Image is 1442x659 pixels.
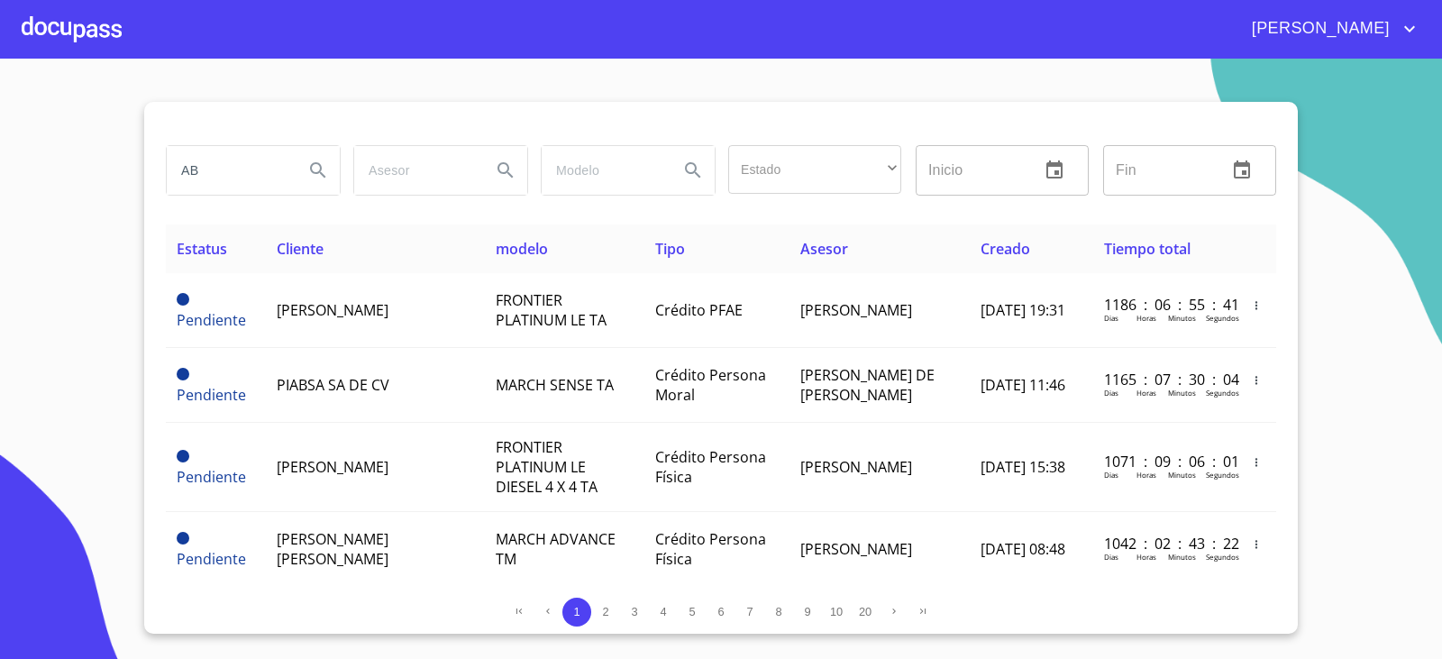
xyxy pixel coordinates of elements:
[735,598,764,627] button: 7
[177,310,246,330] span: Pendiente
[671,149,715,192] button: Search
[678,598,707,627] button: 5
[167,146,289,195] input: search
[484,149,527,192] button: Search
[1104,470,1118,480] p: Dias
[177,239,227,259] span: Estatus
[822,598,851,627] button: 10
[1104,313,1118,323] p: Dias
[1136,388,1156,398] p: Horas
[800,300,912,320] span: [PERSON_NAME]
[981,375,1065,395] span: [DATE] 11:46
[277,239,324,259] span: Cliente
[496,529,616,569] span: MARCH ADVANCE TM
[655,365,766,405] span: Crédito Persona Moral
[542,146,664,195] input: search
[655,529,766,569] span: Crédito Persona Física
[277,300,388,320] span: [PERSON_NAME]
[1136,470,1156,480] p: Horas
[689,605,695,618] span: 5
[981,239,1030,259] span: Creado
[277,375,389,395] span: PIABSA SA DE CV
[660,605,666,618] span: 4
[177,368,189,380] span: Pendiente
[277,529,388,569] span: [PERSON_NAME] [PERSON_NAME]
[562,598,591,627] button: 1
[800,365,935,405] span: [PERSON_NAME] DE [PERSON_NAME]
[1104,239,1191,259] span: Tiempo total
[981,300,1065,320] span: [DATE] 19:31
[800,239,848,259] span: Asesor
[1206,470,1239,480] p: Segundos
[177,450,189,462] span: Pendiente
[177,385,246,405] span: Pendiente
[1168,552,1196,562] p: Minutos
[602,605,608,618] span: 2
[496,239,548,259] span: modelo
[1104,370,1226,389] p: 1165 : 07 : 30 : 04
[177,293,189,306] span: Pendiente
[764,598,793,627] button: 8
[620,598,649,627] button: 3
[800,457,912,477] span: [PERSON_NAME]
[177,532,189,545] span: Pendiente
[1238,14,1420,43] button: account of current user
[1136,313,1156,323] p: Horas
[655,300,743,320] span: Crédito PFAE
[1104,534,1226,554] p: 1042 : 02 : 43 : 22
[655,239,685,259] span: Tipo
[830,605,843,618] span: 10
[1104,295,1226,315] p: 1186 : 06 : 55 : 41
[859,605,872,618] span: 20
[1206,552,1239,562] p: Segundos
[981,539,1065,559] span: [DATE] 08:48
[496,375,614,395] span: MARCH SENSE TA
[775,605,781,618] span: 8
[573,605,580,618] span: 1
[746,605,753,618] span: 7
[591,598,620,627] button: 2
[655,447,766,487] span: Crédito Persona Física
[1104,452,1226,471] p: 1071 : 09 : 06 : 01
[1168,313,1196,323] p: Minutos
[354,146,477,195] input: search
[728,145,901,194] div: ​
[1104,388,1118,398] p: Dias
[649,598,678,627] button: 4
[1206,388,1239,398] p: Segundos
[177,467,246,487] span: Pendiente
[800,539,912,559] span: [PERSON_NAME]
[707,598,735,627] button: 6
[297,149,340,192] button: Search
[851,598,880,627] button: 20
[1168,388,1196,398] p: Minutos
[496,290,607,330] span: FRONTIER PLATINUM LE TA
[496,437,598,497] span: FRONTIER PLATINUM LE DIESEL 4 X 4 TA
[1238,14,1399,43] span: [PERSON_NAME]
[1136,552,1156,562] p: Horas
[1104,552,1118,562] p: Dias
[1206,313,1239,323] p: Segundos
[1168,470,1196,480] p: Minutos
[177,549,246,569] span: Pendiente
[793,598,822,627] button: 9
[981,457,1065,477] span: [DATE] 15:38
[631,605,637,618] span: 3
[717,605,724,618] span: 6
[277,457,388,477] span: [PERSON_NAME]
[804,605,810,618] span: 9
